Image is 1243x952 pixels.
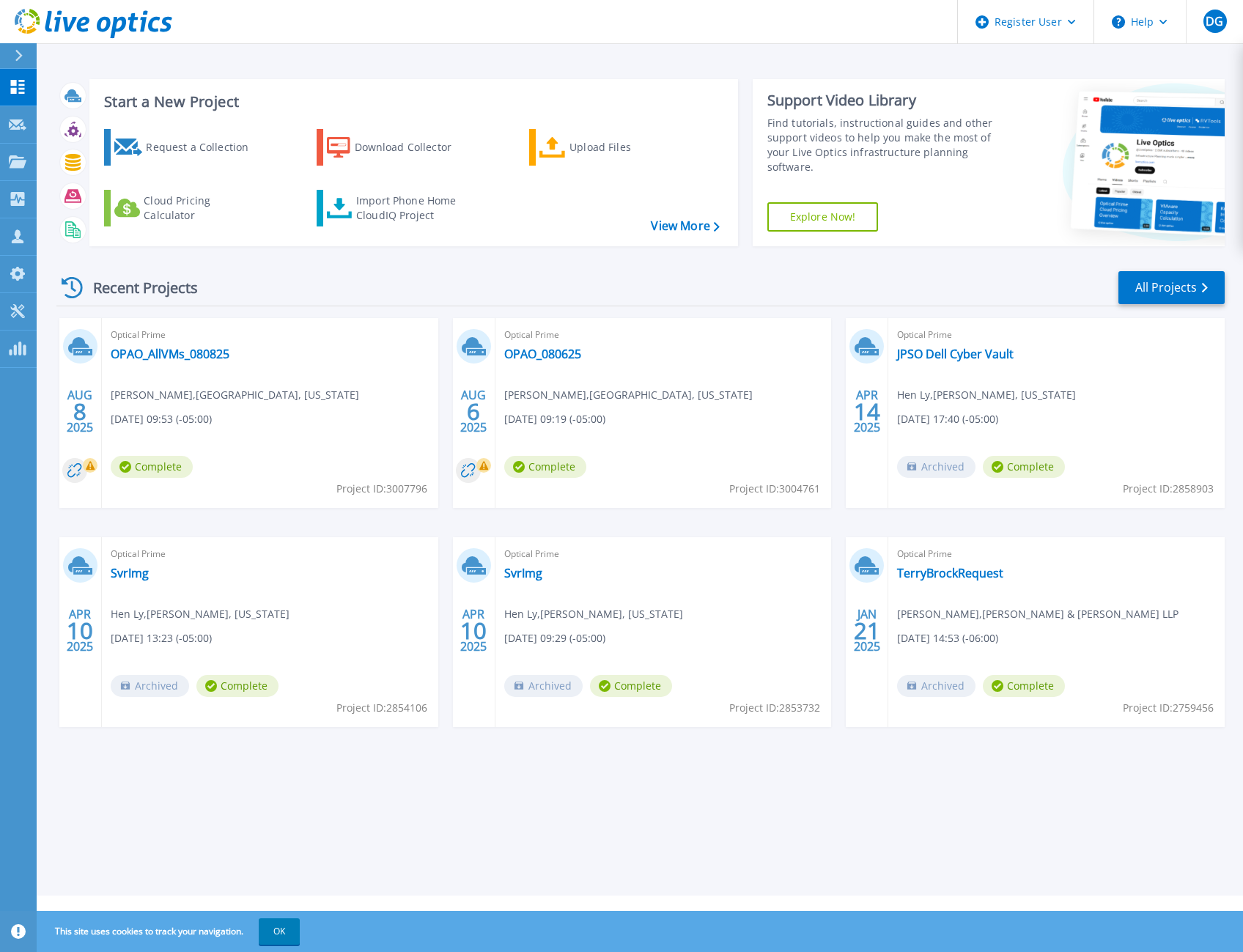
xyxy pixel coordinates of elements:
button: OK [259,918,300,945]
a: Explore Now! [767,202,879,232]
span: Archived [897,456,975,478]
span: [DATE] 17:40 (-05:00) [897,411,998,427]
span: 6 [467,405,480,418]
div: APR 2025 [853,385,881,438]
span: [PERSON_NAME] , [PERSON_NAME] & [PERSON_NAME] LLP [897,606,1179,622]
a: SvrImg [504,566,542,580]
div: Cloud Pricing Calculator [144,193,261,223]
span: Hen Ly , [PERSON_NAME], [US_STATE] [897,387,1076,403]
span: [DATE] 09:53 (-05:00) [111,411,212,427]
span: [DATE] 14:53 (-06:00) [897,630,998,646]
a: TerryBrockRequest [897,566,1003,580]
span: Hen Ly , [PERSON_NAME], [US_STATE] [504,606,683,622]
span: Project ID: 2853732 [729,700,820,716]
span: Optical Prime [504,327,823,343]
div: Request a Collection [146,133,263,162]
span: 21 [854,624,880,637]
span: Project ID: 2854106 [336,700,427,716]
span: [PERSON_NAME] , [GEOGRAPHIC_DATA], [US_STATE] [111,387,359,403]
span: Project ID: 2759456 [1123,700,1214,716]
div: APR 2025 [460,604,487,657]
span: This site uses cookies to track your navigation. [40,918,300,945]
span: Project ID: 3004761 [729,481,820,497]
span: Optical Prime [504,546,823,562]
span: Archived [897,675,975,697]
span: Complete [983,675,1065,697]
span: 14 [854,405,880,418]
span: Optical Prime [111,327,429,343]
h3: Start a New Project [104,94,719,110]
div: Upload Files [569,133,687,162]
span: Optical Prime [111,546,429,562]
span: [DATE] 09:19 (-05:00) [504,411,605,427]
a: SvrImg [111,566,149,580]
a: JPSO Dell Cyber Vault [897,347,1014,361]
a: All Projects [1118,271,1225,304]
a: Upload Files [529,129,693,166]
span: [DATE] 09:29 (-05:00) [504,630,605,646]
div: Import Phone Home CloudIQ Project [356,193,471,223]
span: Archived [504,675,583,697]
span: Complete [504,456,586,478]
div: Recent Projects [56,270,218,306]
div: AUG 2025 [66,385,94,438]
span: 8 [73,405,86,418]
span: Complete [111,456,193,478]
span: Complete [196,675,279,697]
a: OPAO_080625 [504,347,581,361]
a: Cloud Pricing Calculator [104,190,268,226]
span: Hen Ly , [PERSON_NAME], [US_STATE] [111,606,289,622]
span: Complete [983,456,1065,478]
div: AUG 2025 [460,385,487,438]
a: View More [651,219,719,233]
span: [DATE] 13:23 (-05:00) [111,630,212,646]
span: Complete [590,675,672,697]
div: APR 2025 [66,604,94,657]
span: Optical Prime [897,546,1216,562]
div: Download Collector [355,133,472,162]
span: Project ID: 3007796 [336,481,427,497]
div: Find tutorials, instructional guides and other support videos to help you make the most of your L... [767,116,1006,174]
a: OPAO_AllVMs_080825 [111,347,229,361]
span: DG [1206,15,1223,27]
div: JAN 2025 [853,604,881,657]
a: Request a Collection [104,129,268,166]
span: 10 [460,624,487,637]
span: 10 [67,624,93,637]
div: Support Video Library [767,91,1006,110]
span: Optical Prime [897,327,1216,343]
span: Archived [111,675,189,697]
span: [PERSON_NAME] , [GEOGRAPHIC_DATA], [US_STATE] [504,387,753,403]
span: Project ID: 2858903 [1123,481,1214,497]
a: Download Collector [317,129,480,166]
